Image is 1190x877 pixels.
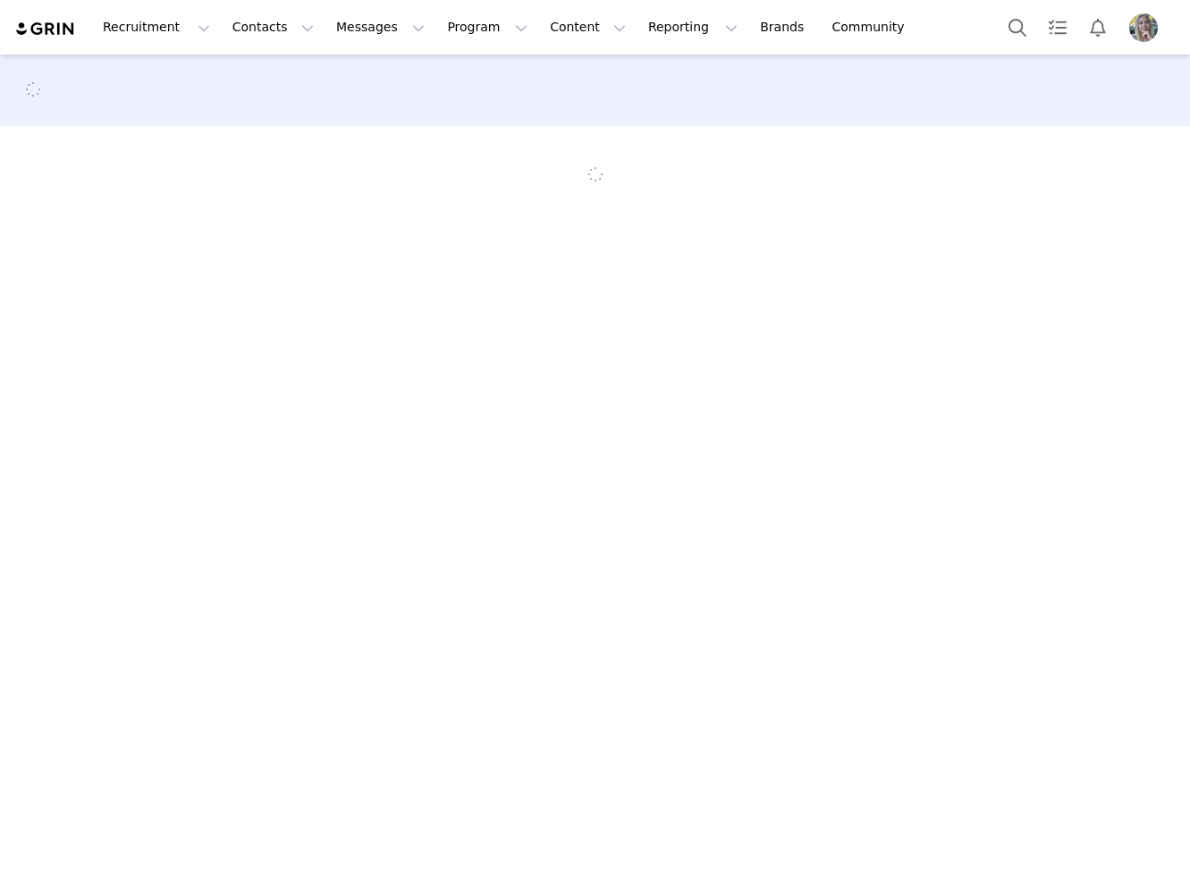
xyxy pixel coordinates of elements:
[325,7,435,47] button: Messages
[1038,7,1077,47] a: Tasks
[822,7,924,47] a: Community
[1129,13,1158,42] img: 4c4d8390-f692-4448-aacb-a4bdb8ccc65e.jpg
[14,21,77,38] img: grin logo
[637,7,748,47] button: Reporting
[998,7,1037,47] button: Search
[92,7,221,47] button: Recruitment
[222,7,325,47] button: Contacts
[749,7,820,47] a: Brands
[1078,7,1118,47] button: Notifications
[436,7,538,47] button: Program
[539,7,637,47] button: Content
[1118,13,1176,42] button: Profile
